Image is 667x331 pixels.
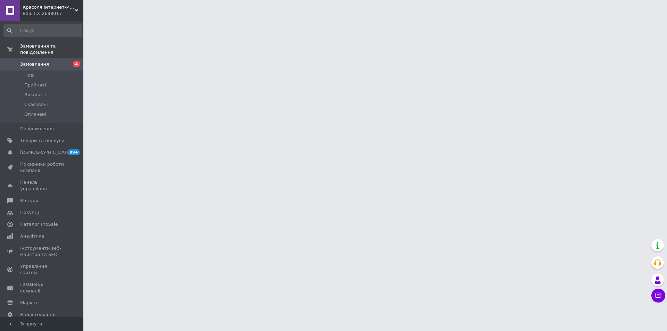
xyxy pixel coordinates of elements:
[20,300,38,306] span: Маркет
[20,263,64,276] span: Управління сайтом
[3,24,82,37] input: Пошук
[20,221,58,227] span: Каталог ProSale
[651,289,665,303] button: Чат з покупцем
[23,10,83,17] div: Ваш ID: 2698017
[20,149,72,156] span: [DEMOGRAPHIC_DATA]
[20,312,56,318] span: Налаштування
[20,61,49,67] span: Замовлення
[24,72,34,78] span: Нові
[20,43,83,56] span: Замовлення та повідомлення
[73,61,80,67] span: 4
[20,179,64,192] span: Панель управління
[20,126,54,132] span: Повідомлення
[24,92,46,98] span: Виконані
[20,281,64,294] span: Гаманець компанії
[24,111,46,117] span: Оплачені
[68,149,80,155] span: 99+
[20,138,64,144] span: Товари та послуги
[24,101,48,108] span: Скасовані
[23,4,75,10] span: Красоля інтернет-магазин
[20,161,64,174] span: Показники роботи компанії
[24,82,46,88] span: Прийняті
[20,209,39,216] span: Покупці
[20,245,64,258] span: Інструменти веб-майстра та SEO
[20,198,38,204] span: Відгуки
[20,233,44,239] span: Аналітика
